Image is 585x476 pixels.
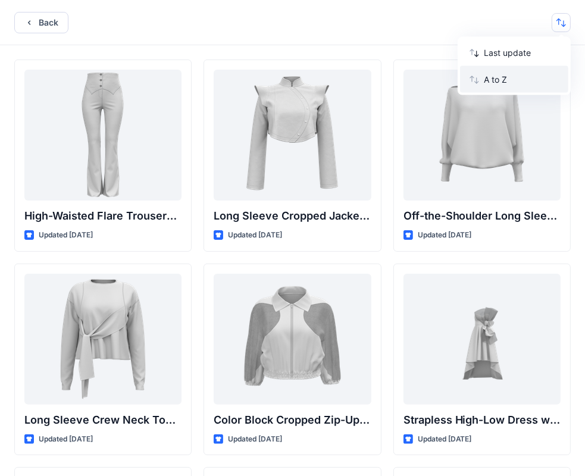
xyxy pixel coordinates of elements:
[403,274,561,405] a: Strapless High-Low Dress with Side Bow Detail
[39,433,93,446] p: Updated [DATE]
[403,70,561,201] a: Off-the-Shoulder Long Sleeve Top
[214,412,371,428] p: Color Block Cropped Zip-Up Jacket with Sheer Sleeves
[403,412,561,428] p: Strapless High-Low Dress with Side Bow Detail
[418,229,472,242] p: Updated [DATE]
[418,433,472,446] p: Updated [DATE]
[24,70,182,201] a: High-Waisted Flare Trousers with Button Detail
[24,412,182,428] p: Long Sleeve Crew Neck Top with Asymmetrical Tie Detail
[484,73,559,86] p: A to Z
[24,274,182,405] a: Long Sleeve Crew Neck Top with Asymmetrical Tie Detail
[14,12,68,33] button: Back
[484,46,559,59] p: Last update
[403,208,561,224] p: Off-the-Shoulder Long Sleeve Top
[39,229,93,242] p: Updated [DATE]
[214,274,371,405] a: Color Block Cropped Zip-Up Jacket with Sheer Sleeves
[228,433,282,446] p: Updated [DATE]
[24,208,182,224] p: High-Waisted Flare Trousers with Button Detail
[214,208,371,224] p: Long Sleeve Cropped Jacket with Mandarin Collar and Shoulder Detail
[214,70,371,201] a: Long Sleeve Cropped Jacket with Mandarin Collar and Shoulder Detail
[228,229,282,242] p: Updated [DATE]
